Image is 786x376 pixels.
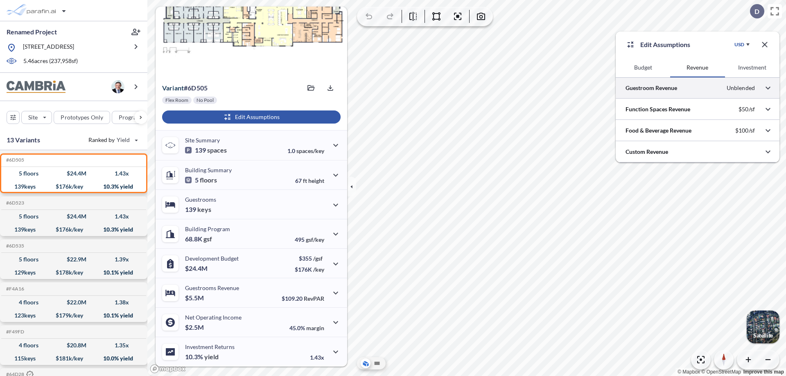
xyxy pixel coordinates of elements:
p: 139 [185,146,227,154]
p: Prototypes Only [61,113,103,122]
p: 1.0 [287,147,324,154]
p: Food & Beverage Revenue [626,126,691,135]
span: height [308,177,324,184]
button: Budget [616,58,670,77]
span: spaces [207,146,227,154]
p: Satellite [753,332,773,339]
img: Switcher Image [747,311,779,343]
button: Investment [725,58,779,77]
p: 68.8K [185,235,212,243]
p: $109.20 [282,295,324,302]
span: keys [197,205,211,214]
p: 5 [185,176,217,184]
p: 10.3% [185,353,219,361]
a: OpenStreetMap [701,369,741,375]
p: Building Program [185,225,230,232]
p: 45.0% [289,324,324,331]
p: Site Summary [185,137,220,144]
p: Investment Returns [185,343,235,350]
button: Ranked by Yield [82,133,143,146]
span: margin [306,324,324,331]
h5: Click to copy the code [5,329,24,335]
p: $24.4M [185,264,209,272]
p: Guestrooms Revenue [185,284,239,291]
p: $50/sf [739,106,755,113]
button: Program [112,111,156,124]
p: Flex Room [165,97,188,104]
p: D [754,8,759,15]
span: spaces/key [296,147,324,154]
button: Site Plan [372,358,382,368]
p: No Pool [196,97,214,104]
span: yield [204,353,219,361]
p: [STREET_ADDRESS] [23,43,74,53]
button: Edit Assumptions [162,110,341,124]
p: # 6d505 [162,84,208,92]
span: RevPAR [304,295,324,302]
a: Mapbox homepage [150,364,186,374]
p: Net Operating Income [185,314,242,321]
span: ft [303,177,307,184]
span: /key [313,266,324,273]
button: Aerial View [361,358,370,368]
p: 495 [295,236,324,243]
button: Site [21,111,52,124]
a: Mapbox [678,369,700,375]
p: 5.46 acres ( 237,958 sf) [23,57,78,66]
button: Prototypes Only [54,111,110,124]
span: floors [200,176,217,184]
p: Function Spaces Revenue [626,105,690,113]
span: Yield [117,136,130,144]
img: user logo [111,80,124,93]
p: $176K [295,266,324,273]
p: $5.5M [185,294,205,302]
span: /gsf [313,255,323,262]
span: gsf/key [306,236,324,243]
p: $355 [295,255,324,262]
p: 67 [295,177,324,184]
p: Program [119,113,142,122]
h5: Click to copy the code [5,286,24,292]
span: gsf [203,235,212,243]
div: USD [734,41,744,48]
h5: Click to copy the code [5,157,24,163]
span: Variant [162,84,184,92]
p: Renamed Project [7,27,57,36]
p: 139 [185,205,211,214]
p: Edit Assumptions [640,40,690,50]
p: Guestrooms [185,196,216,203]
p: $2.5M [185,323,205,331]
h5: Click to copy the code [5,243,24,249]
img: BrandImage [7,81,65,93]
p: Development Budget [185,255,239,262]
button: Switcher ImageSatellite [747,311,779,343]
p: Building Summary [185,167,232,173]
p: $100/sf [735,127,755,134]
p: 13 Variants [7,135,40,145]
p: Custom Revenue [626,148,668,156]
p: Site [28,113,38,122]
button: Revenue [670,58,725,77]
p: 1.43x [310,354,324,361]
h5: Click to copy the code [5,200,24,206]
a: Improve this map [743,369,784,375]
